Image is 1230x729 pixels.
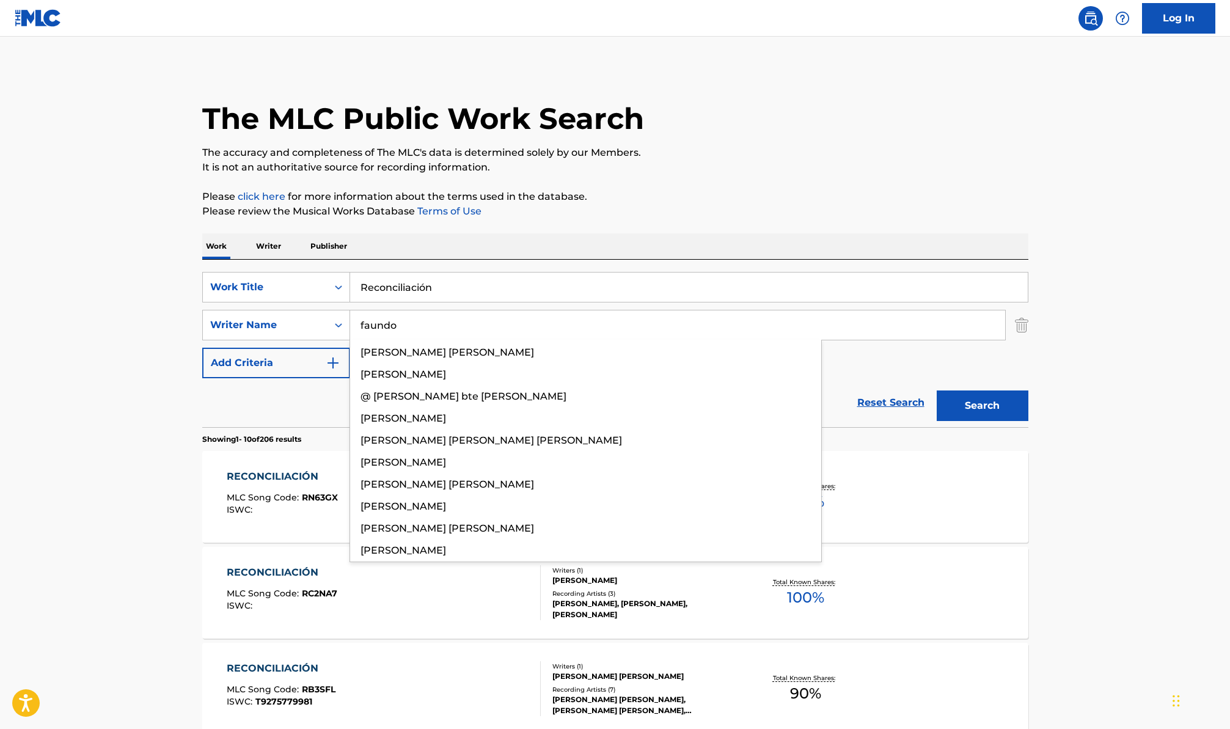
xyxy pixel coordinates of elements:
span: [PERSON_NAME] [PERSON_NAME] [361,522,534,534]
img: search [1083,11,1098,26]
p: Please for more information about the terms used in the database. [202,189,1028,204]
span: ISWC : [227,696,255,707]
form: Search Form [202,272,1028,427]
div: [PERSON_NAME] [552,575,737,586]
a: RECONCILIACIÓNMLC Song Code:RC2NA7ISWC:Writers (1)[PERSON_NAME]Recording Artists (3)[PERSON_NAME]... [202,547,1028,639]
span: [PERSON_NAME] [PERSON_NAME] [PERSON_NAME] [361,434,622,446]
a: click here [238,191,285,202]
span: MLC Song Code : [227,492,302,503]
span: MLC Song Code : [227,684,302,695]
span: ISWC : [227,600,255,611]
a: RECONCILIACIÓNMLC Song Code:RN63GXISWC:Writers (1)FRANKYERNIK [PERSON_NAME]Recording Artists (0)T... [202,451,1028,543]
div: [PERSON_NAME] [PERSON_NAME], [PERSON_NAME] [PERSON_NAME], [PERSON_NAME] [PERSON_NAME], [PERSON_NA... [552,694,737,716]
p: Total Known Shares: [773,673,838,683]
span: RB3SFL [302,684,335,695]
span: ISWC : [227,504,255,515]
span: MLC Song Code : [227,588,302,599]
p: Please review the Musical Works Database [202,204,1028,219]
img: help [1115,11,1130,26]
div: Writer Name [210,318,320,332]
div: Widget de chat [1169,670,1230,729]
a: Terms of Use [415,205,481,217]
p: It is not an authoritative source for recording information. [202,160,1028,175]
div: [PERSON_NAME], [PERSON_NAME], [PERSON_NAME] [552,598,737,620]
span: [PERSON_NAME] [361,544,446,556]
div: Help [1110,6,1135,31]
div: RECONCILIACIÓN [227,661,335,676]
div: Writers ( 1 ) [552,566,737,575]
a: Reset Search [851,389,931,416]
img: 9d2ae6d4665cec9f34b9.svg [326,356,340,370]
span: RN63GX [302,492,338,503]
div: Work Title [210,280,320,295]
span: 100 % [787,587,824,609]
span: T9275779981 [255,696,312,707]
p: Showing 1 - 10 of 206 results [202,434,301,445]
div: Recording Artists ( 3 ) [552,589,737,598]
span: @ [PERSON_NAME] bte [PERSON_NAME] [361,390,566,402]
button: Search [937,390,1028,421]
img: Delete Criterion [1015,310,1028,340]
span: [PERSON_NAME] [PERSON_NAME] [361,478,534,490]
span: RC2NA7 [302,588,337,599]
a: Log In [1142,3,1215,34]
h1: The MLC Public Work Search [202,100,644,137]
div: Writers ( 1 ) [552,662,737,671]
p: The accuracy and completeness of The MLC's data is determined solely by our Members. [202,145,1028,160]
span: [PERSON_NAME] [361,456,446,468]
div: Arrastrar [1173,683,1180,719]
span: [PERSON_NAME] [361,412,446,424]
button: Add Criteria [202,348,350,378]
span: [PERSON_NAME] [361,368,446,380]
img: MLC Logo [15,9,62,27]
a: Public Search [1078,6,1103,31]
p: Work [202,233,230,259]
div: [PERSON_NAME] [PERSON_NAME] [552,671,737,682]
span: 90 % [790,683,821,705]
div: Recording Artists ( 7 ) [552,685,737,694]
div: RECONCILIACIÓN [227,565,337,580]
p: Writer [252,233,285,259]
p: Publisher [307,233,351,259]
span: [PERSON_NAME] [PERSON_NAME] [361,346,534,358]
iframe: Chat Widget [1169,670,1230,729]
span: [PERSON_NAME] [361,500,446,512]
p: Total Known Shares: [773,577,838,587]
div: RECONCILIACIÓN [227,469,338,484]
